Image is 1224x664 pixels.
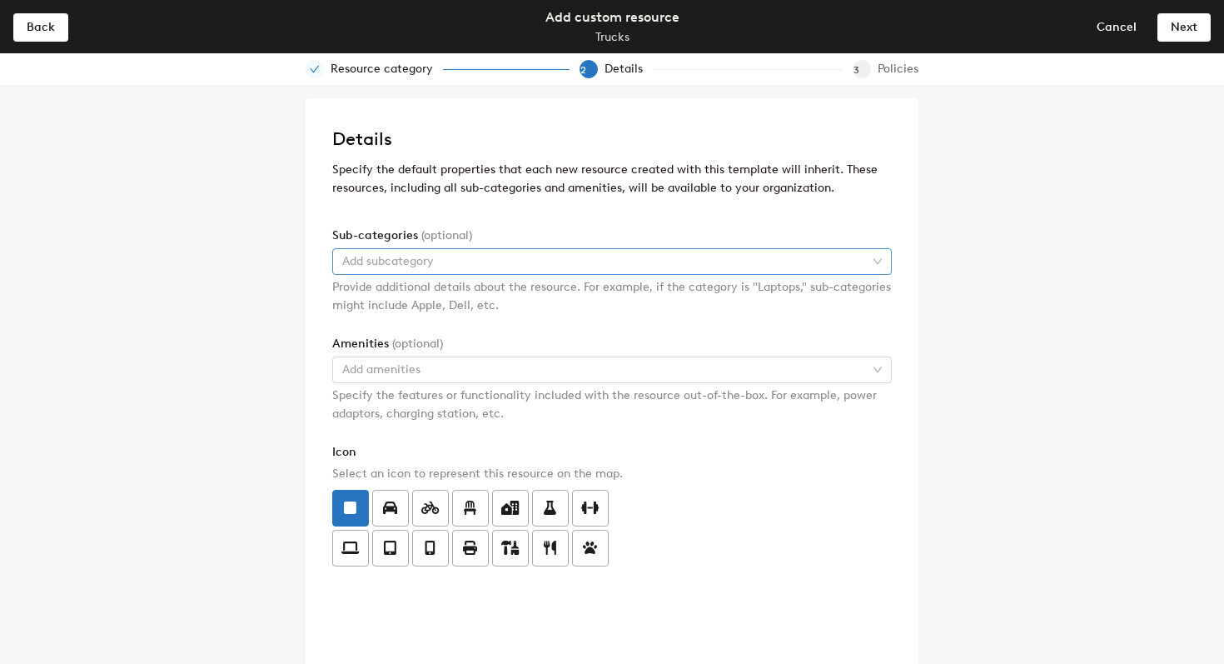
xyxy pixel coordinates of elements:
button: Back [13,13,68,40]
h2: Details [332,124,892,154]
div: Policies [878,60,918,78]
div: Sub-categories [332,227,892,245]
div: Amenities [332,335,892,353]
div: Specify the features or functionality included with the resource out-of-the-box. For example, pow... [332,387,892,423]
span: Next [1171,20,1197,34]
button: Cancel [1082,13,1151,40]
button: Next [1157,13,1211,40]
div: Select an icon to represent this resource on the map. [332,465,892,483]
div: Details [605,60,653,78]
span: 2 [580,64,600,76]
span: (optional) [421,228,472,242]
span: Cancel [1097,20,1137,34]
div: Add custom resource [545,7,679,27]
div: Provide additional details about the resource. For example, if the category is "Laptops," sub-cat... [332,278,892,315]
span: Back [27,20,55,34]
p: Specify the default properties that each new resource created with this template will inherit. Th... [332,161,892,198]
div: Resource category [331,60,443,78]
span: check [310,64,320,74]
span: 3 [853,64,873,76]
div: Trucks [595,28,629,47]
span: (optional) [392,337,443,351]
div: Icon [332,443,892,462]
